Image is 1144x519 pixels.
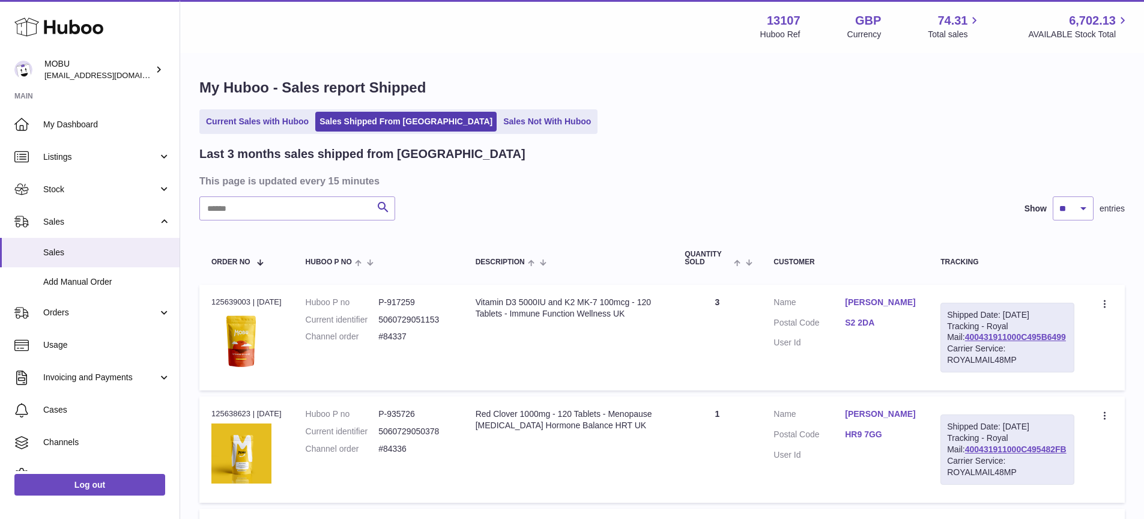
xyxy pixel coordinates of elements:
dt: Name [773,408,845,423]
dt: Current identifier [306,314,379,326]
img: $_57.PNG [211,423,271,484]
span: Sales [43,216,158,228]
div: Huboo Ref [760,29,800,40]
div: Vitamin D3 5000IU and K2 MK-7 100mcg - 120 Tablets - Immune Function Wellness UK [476,297,661,320]
span: Stock [43,184,158,195]
div: Tracking - Royal Mail: [940,303,1074,372]
a: Sales Not With Huboo [499,112,595,132]
h3: This page is updated every 15 minutes [199,174,1122,187]
dt: Current identifier [306,426,379,437]
a: HR9 7GG [845,429,916,440]
div: Currency [847,29,882,40]
span: AVAILABLE Stock Total [1028,29,1130,40]
dd: #84337 [378,331,452,342]
a: Log out [14,474,165,496]
span: Description [476,258,525,266]
dt: Channel order [306,331,379,342]
span: Huboo P no [306,258,352,266]
dt: Name [773,297,845,311]
dd: 5060729051153 [378,314,452,326]
span: Invoicing and Payments [43,372,158,383]
span: Sales [43,247,171,258]
span: Total sales [928,29,981,40]
dd: P-935726 [378,408,452,420]
dd: 5060729050378 [378,426,452,437]
div: 125639003 | [DATE] [211,297,282,308]
h1: My Huboo - Sales report Shipped [199,78,1125,97]
dt: Huboo P no [306,408,379,420]
h2: Last 3 months sales shipped from [GEOGRAPHIC_DATA] [199,146,525,162]
a: 400431911000C495B6499 [965,332,1066,342]
span: Order No [211,258,250,266]
span: My Dashboard [43,119,171,130]
img: mo@mobu.co.uk [14,61,32,79]
div: Customer [773,258,916,266]
span: Cases [43,404,171,416]
dd: #84336 [378,443,452,455]
span: Usage [43,339,171,351]
dt: Huboo P no [306,297,379,308]
a: 74.31 Total sales [928,13,981,40]
dt: Channel order [306,443,379,455]
img: $_57.PNG [211,311,271,371]
a: [PERSON_NAME] [845,408,916,420]
div: Carrier Service: ROYALMAIL48MP [947,455,1068,478]
div: MOBU [44,58,153,81]
a: Sales Shipped From [GEOGRAPHIC_DATA] [315,112,497,132]
div: Red Clover 1000mg - 120 Tablets - Menopause [MEDICAL_DATA] Hormone Balance HRT UK [476,408,661,431]
td: 3 [673,285,761,390]
span: entries [1100,203,1125,214]
span: 6,702.13 [1069,13,1116,29]
div: Tracking [940,258,1074,266]
span: Listings [43,151,158,163]
div: 125638623 | [DATE] [211,408,282,419]
div: Tracking - Royal Mail: [940,414,1074,484]
dd: P-917259 [378,297,452,308]
span: 74.31 [937,13,967,29]
dt: Postal Code [773,317,845,332]
label: Show [1024,203,1047,214]
span: Quantity Sold [685,250,731,266]
a: S2 2DA [845,317,916,329]
a: 400431911000C495482FB [965,445,1067,454]
span: [EMAIL_ADDRESS][DOMAIN_NAME] [44,70,177,80]
div: Shipped Date: [DATE] [947,421,1068,432]
span: Channels [43,437,171,448]
strong: 13107 [767,13,800,29]
dt: User Id [773,449,845,461]
span: Settings [43,469,171,481]
a: [PERSON_NAME] [845,297,916,308]
span: Add Manual Order [43,276,171,288]
span: Orders [43,307,158,318]
dt: User Id [773,337,845,348]
a: 6,702.13 AVAILABLE Stock Total [1028,13,1130,40]
div: Carrier Service: ROYALMAIL48MP [947,343,1068,366]
strong: GBP [855,13,881,29]
div: Shipped Date: [DATE] [947,309,1068,321]
dt: Postal Code [773,429,845,443]
a: Current Sales with Huboo [202,112,313,132]
td: 1 [673,396,761,502]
